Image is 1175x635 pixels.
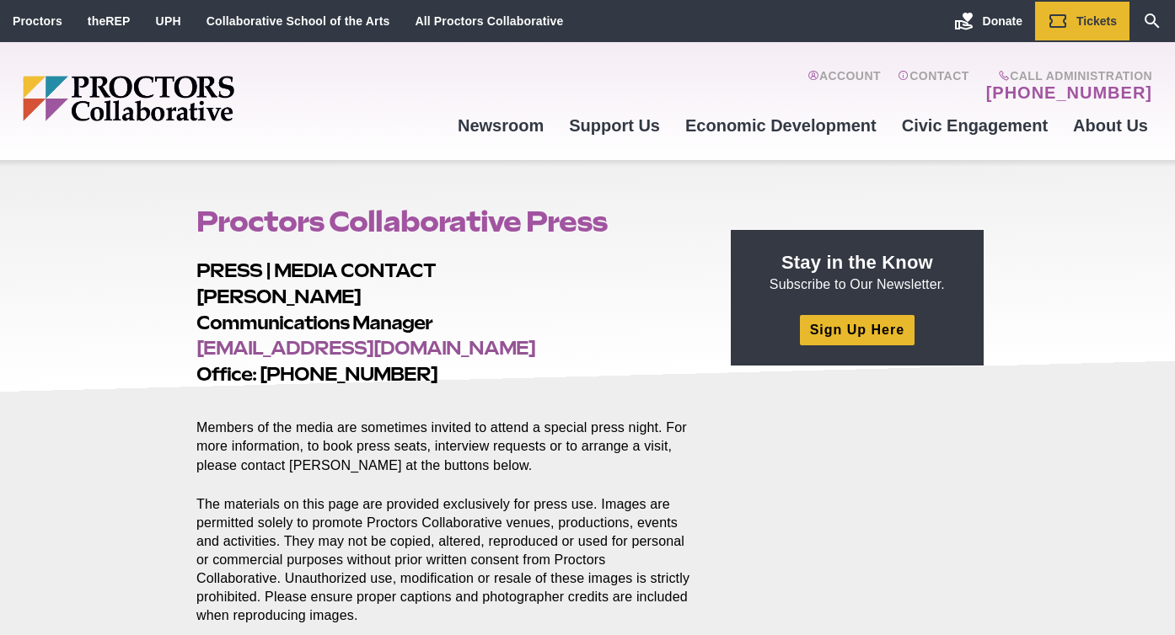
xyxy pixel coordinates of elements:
[13,14,62,28] a: Proctors
[196,495,692,626] p: The materials on this page are provided exclusively for press use. Images are permitted solely to...
[556,103,673,148] a: Support Us
[88,14,131,28] a: theREP
[981,69,1152,83] span: Call Administration
[23,76,364,121] img: Proctors logo
[196,337,535,359] a: [EMAIL_ADDRESS][DOMAIN_NAME]
[807,69,881,103] a: Account
[196,400,692,474] p: Members of the media are sometimes invited to attend a special press night. For more information,...
[889,103,1060,148] a: Civic Engagement
[986,83,1152,103] a: [PHONE_NUMBER]
[898,69,969,103] a: Contact
[942,2,1035,40] a: Donate
[781,252,933,273] strong: Stay in the Know
[1060,103,1161,148] a: About Us
[445,103,556,148] a: Newsroom
[196,205,692,237] h1: Proctors Collaborative Press
[196,258,692,387] h2: PRESS | MEDIA CONTACT [PERSON_NAME] Communications Manager Office: [PHONE_NUMBER]
[415,14,563,28] a: All Proctors Collaborative
[207,14,390,28] a: Collaborative School of the Arts
[983,14,1022,28] span: Donate
[800,315,915,344] a: Sign Up Here
[1035,2,1129,40] a: Tickets
[1076,14,1117,28] span: Tickets
[156,14,181,28] a: UPH
[751,250,963,294] p: Subscribe to Our Newsletter.
[673,103,889,148] a: Economic Development
[1129,2,1175,40] a: Search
